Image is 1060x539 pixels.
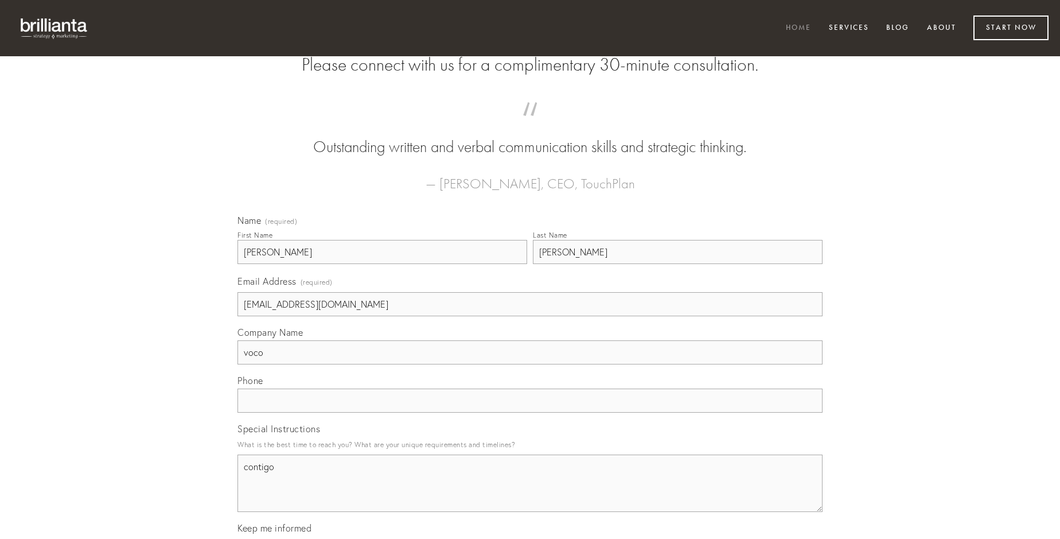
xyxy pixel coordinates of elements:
[237,423,320,435] span: Special Instructions
[237,231,272,239] div: First Name
[919,19,964,38] a: About
[237,215,261,226] span: Name
[237,276,297,287] span: Email Address
[237,455,823,512] textarea: contigo
[237,375,263,386] span: Phone
[973,15,1049,40] a: Start Now
[256,114,804,158] blockquote: Outstanding written and verbal communication skills and strategic thinking.
[237,54,823,76] h2: Please connect with us for a complimentary 30-minute consultation.
[879,19,917,38] a: Blog
[11,11,98,45] img: brillianta - research, strategy, marketing
[256,158,804,195] figcaption: — [PERSON_NAME], CEO, TouchPlan
[821,19,876,38] a: Services
[237,522,311,534] span: Keep me informed
[256,114,804,136] span: “
[237,327,303,338] span: Company Name
[265,218,297,225] span: (required)
[778,19,819,38] a: Home
[301,274,333,290] span: (required)
[237,437,823,452] p: What is the best time to reach you? What are your unique requirements and timelines?
[533,231,567,239] div: Last Name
